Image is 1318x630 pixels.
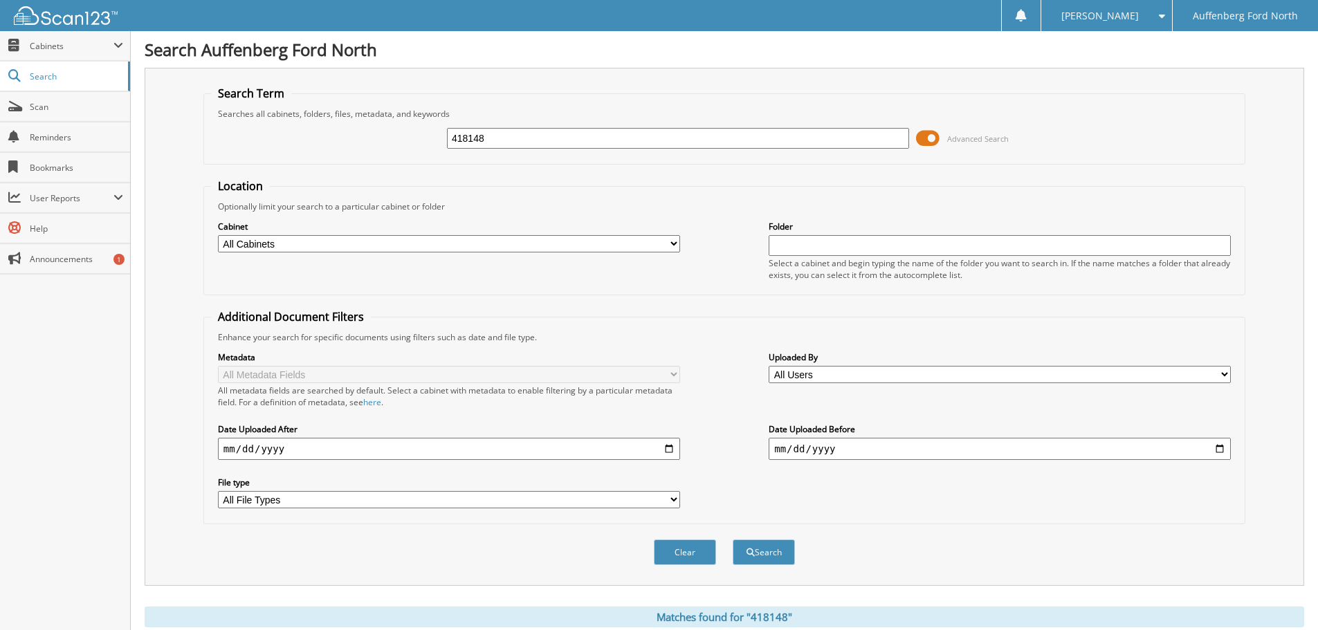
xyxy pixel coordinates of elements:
button: Clear [654,539,716,565]
input: end [769,438,1231,460]
input: start [218,438,680,460]
span: [PERSON_NAME] [1061,12,1139,20]
span: Search [30,71,121,82]
label: Metadata [218,351,680,363]
img: scan123-logo-white.svg [14,6,118,25]
label: Uploaded By [769,351,1231,363]
label: Folder [769,221,1231,232]
legend: Search Term [211,86,291,101]
div: All metadata fields are searched by default. Select a cabinet with metadata to enable filtering b... [218,385,680,408]
div: Searches all cabinets, folders, files, metadata, and keywords [211,108,1238,120]
legend: Additional Document Filters [211,309,371,324]
span: Help [30,223,123,234]
span: Announcements [30,253,123,265]
button: Search [733,539,795,565]
div: Matches found for "418148" [145,606,1304,627]
label: File type [218,476,680,488]
span: User Reports [30,192,113,204]
div: Optionally limit your search to a particular cabinet or folder [211,201,1238,212]
span: Cabinets [30,40,113,52]
span: Bookmarks [30,162,123,174]
span: Advanced Search [947,133,1009,144]
h1: Search Auffenberg Ford North [145,38,1304,61]
span: Auffenberg Ford North [1193,12,1298,20]
span: Reminders [30,131,123,143]
div: Enhance your search for specific documents using filters such as date and file type. [211,331,1238,343]
a: here [363,396,381,408]
div: 1 [113,254,125,265]
span: Scan [30,101,123,113]
label: Date Uploaded After [218,423,680,435]
legend: Location [211,178,270,194]
label: Date Uploaded Before [769,423,1231,435]
label: Cabinet [218,221,680,232]
div: Select a cabinet and begin typing the name of the folder you want to search in. If the name match... [769,257,1231,281]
